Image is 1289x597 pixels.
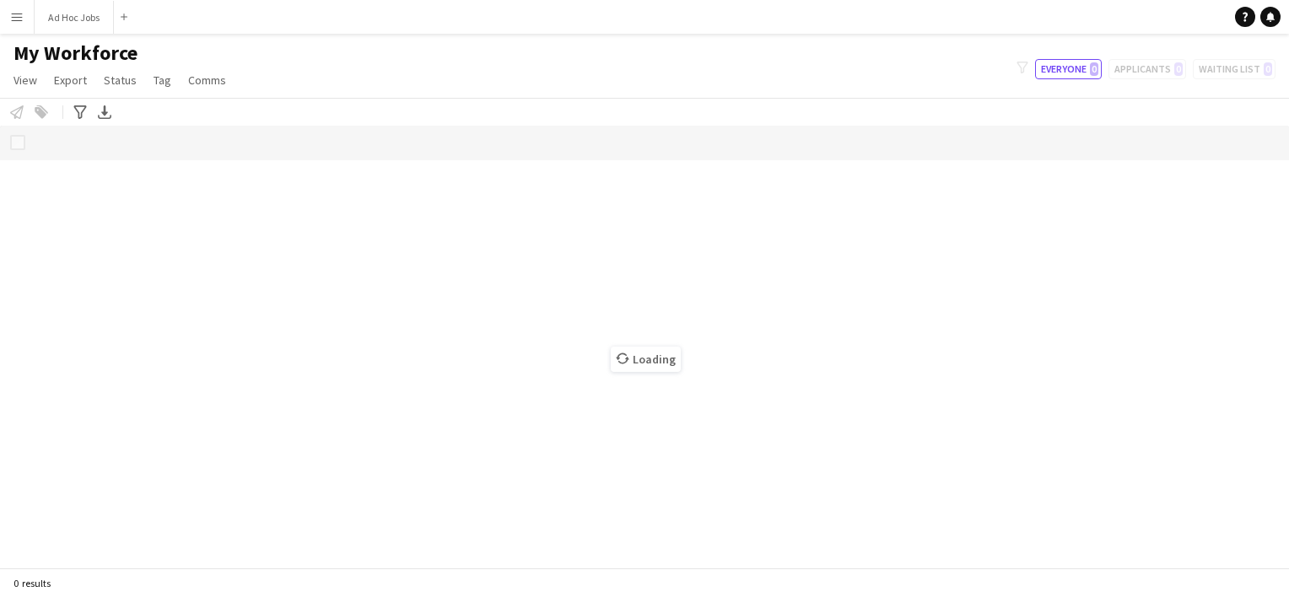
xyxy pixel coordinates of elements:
[94,102,115,122] app-action-btn: Export XLSX
[147,69,178,91] a: Tag
[188,73,226,88] span: Comms
[1090,62,1098,76] span: 0
[47,69,94,91] a: Export
[181,69,233,91] a: Comms
[54,73,87,88] span: Export
[13,73,37,88] span: View
[97,69,143,91] a: Status
[13,40,138,66] span: My Workforce
[154,73,171,88] span: Tag
[70,102,90,122] app-action-btn: Advanced filters
[7,69,44,91] a: View
[35,1,114,34] button: Ad Hoc Jobs
[611,347,681,372] span: Loading
[1035,59,1102,79] button: Everyone0
[104,73,137,88] span: Status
